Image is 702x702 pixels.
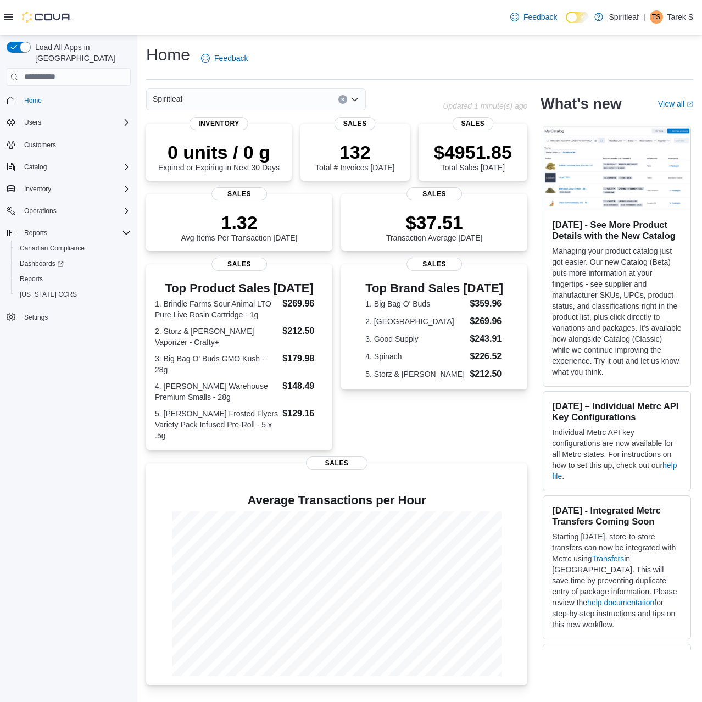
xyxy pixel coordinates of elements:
span: Settings [24,313,48,322]
p: Managing your product catalog just got easier. Our new Catalog (Beta) puts more information at yo... [552,246,682,377]
p: Updated 1 minute(s) ago [443,102,527,110]
span: Reports [20,226,131,239]
button: Canadian Compliance [11,241,135,256]
span: Sales [335,117,376,130]
a: help file [552,461,677,481]
span: Sales [406,258,463,271]
button: Operations [20,204,61,218]
p: Starting [DATE], store-to-store transfers can now be integrated with Metrc using in [GEOGRAPHIC_D... [552,531,682,630]
button: Users [2,115,135,130]
span: Sales [211,187,268,200]
p: Tarek S [667,10,693,24]
a: Feedback [197,47,252,69]
h1: Home [146,44,190,66]
span: Inventory [190,117,248,130]
span: Dashboards [15,257,131,270]
a: Transfers [592,554,625,563]
span: Dashboards [20,259,64,268]
p: 132 [315,141,394,163]
dd: $243.91 [470,332,503,346]
dd: $269.96 [470,315,503,328]
button: Inventory [2,181,135,197]
button: Users [20,116,46,129]
a: Reports [15,272,47,286]
svg: External link [687,101,693,108]
button: [US_STATE] CCRS [11,287,135,302]
span: Sales [452,117,493,130]
h3: [DATE] – Individual Metrc API Key Configurations [552,400,682,422]
span: Home [20,93,131,107]
span: Customers [24,141,56,149]
button: Customers [2,137,135,153]
h3: [DATE] - Integrated Metrc Transfers Coming Soon [552,505,682,527]
span: Users [20,116,131,129]
span: [US_STATE] CCRS [20,290,77,299]
dt: 1. Big Bag O' Buds [365,298,465,309]
dd: $226.52 [470,350,503,363]
span: Operations [20,204,131,218]
span: Sales [211,258,268,271]
h3: Top Product Sales [DATE] [155,282,324,295]
a: help documentation [587,598,654,607]
dt: 4. Spinach [365,351,465,362]
dt: 3. Good Supply [365,333,465,344]
span: Dark Mode [566,23,566,24]
div: Transaction Average [DATE] [386,211,483,242]
button: Catalog [2,159,135,175]
a: Canadian Compliance [15,242,89,255]
button: Reports [20,226,52,239]
div: Tarek S [650,10,663,24]
h3: [DATE] - See More Product Details with the New Catalog [552,219,682,241]
button: Settings [2,309,135,325]
dt: 3. Big Bag O' Buds GMO Kush - 28g [155,353,278,375]
button: Home [2,92,135,108]
a: Dashboards [11,256,135,271]
button: Inventory [20,182,55,196]
span: Feedback [214,53,248,64]
dd: $129.16 [282,407,324,420]
button: Open list of options [350,95,359,104]
p: Individual Metrc API key configurations are now available for all Metrc states. For instructions ... [552,427,682,482]
dt: 2. Storz & [PERSON_NAME] Vaporizer - Crafty+ [155,326,278,348]
span: Users [24,118,41,127]
span: Load All Apps in [GEOGRAPHIC_DATA] [31,42,131,64]
span: Settings [20,310,131,324]
p: Spiritleaf [609,10,638,24]
a: Settings [20,311,52,324]
dt: 4. [PERSON_NAME] Warehouse Premium Smalls - 28g [155,381,278,403]
span: Operations [24,207,57,215]
span: Home [24,96,42,105]
p: 1.32 [181,211,298,233]
dt: 1. Brindle Farms Sour Animal LTO Pure Live Rosin Cartridge - 1g [155,298,278,320]
span: Canadian Compliance [15,242,131,255]
dd: $179.98 [282,352,324,365]
button: Reports [11,271,135,287]
button: Catalog [20,160,51,174]
div: Expired or Expiring in Next 30 Days [158,141,280,172]
h4: Average Transactions per Hour [155,494,519,507]
h2: What's new [541,95,621,113]
a: Dashboards [15,257,68,270]
span: Reports [20,275,43,283]
a: [US_STATE] CCRS [15,288,81,301]
dd: $212.50 [282,325,324,338]
dd: $212.50 [470,367,503,381]
span: Spiritleaf [153,92,182,105]
span: Inventory [24,185,51,193]
span: Feedback [523,12,557,23]
h3: Top Brand Sales [DATE] [365,282,503,295]
dd: $359.96 [470,297,503,310]
dd: $148.49 [282,380,324,393]
span: Reports [15,272,131,286]
a: Home [20,94,46,107]
img: Cova [22,12,71,23]
span: Customers [20,138,131,152]
dt: 5. [PERSON_NAME] Frosted Flyers Variety Pack Infused Pre-Roll - 5 x .5g [155,408,278,441]
div: Total # Invoices [DATE] [315,141,394,172]
span: TS [652,10,660,24]
a: View allExternal link [658,99,693,108]
dt: 5. Storz & [PERSON_NAME] [365,369,465,380]
p: $37.51 [386,211,483,233]
span: Sales [406,187,463,200]
span: Sales [306,456,367,470]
